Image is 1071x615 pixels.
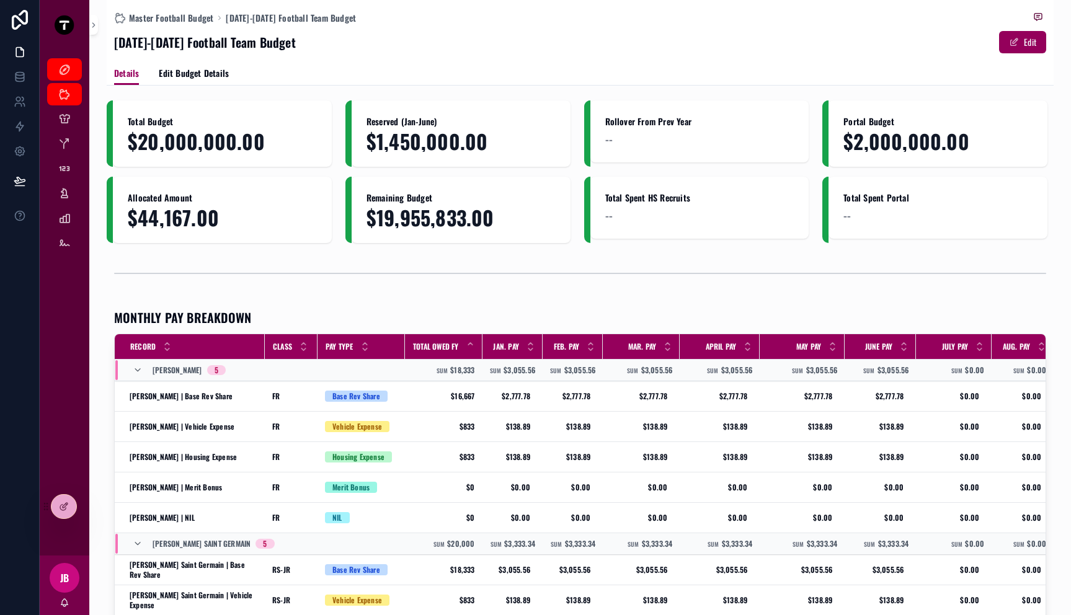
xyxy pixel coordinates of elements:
span: Remaining Budget [367,192,556,204]
span: $0.00 [495,513,530,523]
span: -- [605,130,613,148]
span: $20,000,000.00 [128,130,317,152]
span: $3,055.56 [721,365,753,375]
span: $0.00 [1004,565,1041,575]
span: $2,777.78 [692,391,747,401]
span: $0.00 [495,482,530,492]
a: Details [114,62,139,86]
small: Sum [1013,366,1025,375]
span: Total Spent Portal [843,192,1033,204]
span: $2,777.78 [495,391,530,401]
span: $1,450,000.00 [367,130,556,152]
span: $2,777.78 [772,391,832,401]
span: $0.00 [928,391,979,401]
span: Total Owed FY [413,342,459,352]
h1: MONTHLY PAY BREAKDOWN [114,309,251,326]
small: Sum [863,366,875,375]
span: $0.00 [692,482,747,492]
span: $138.89 [615,595,667,605]
div: NIL [332,512,342,523]
div: 5 [263,539,267,549]
span: FR [272,422,280,431]
span: $138.89 [692,595,747,605]
span: May Pay [796,342,821,352]
h1: [DATE]-[DATE] Football Team Budget [114,33,296,51]
span: $3,333.34 [642,538,673,549]
span: [PERSON_NAME] Saint Germain | Vehicle Expense [130,590,257,610]
small: Sum [437,366,448,375]
span: $0.00 [1027,365,1046,375]
span: $3,333.34 [722,538,753,549]
small: Sum [793,540,804,549]
span: Master Football Budget [129,12,213,24]
small: Sum [491,540,502,549]
span: $0.00 [928,513,979,523]
span: $138.89 [615,452,667,462]
span: $138.89 [772,452,832,462]
span: $3,055.56 [857,565,904,575]
span: -- [843,206,851,224]
span: $0.00 [1004,452,1041,462]
span: [PERSON_NAME] Saint Germain | Base Rev Share [130,560,257,580]
span: $138.89 [615,422,667,431]
span: Rollover From Prev Year [605,115,794,128]
span: $0.00 [555,513,590,523]
div: Vehicle Expense [332,421,382,432]
span: $3,055.56 [641,365,673,375]
span: $16,667 [412,391,475,401]
span: $138.89 [495,452,530,462]
small: Sum [1013,540,1025,549]
div: Housing Expense [332,451,384,462]
span: $3,055.56 [615,565,667,575]
span: Mar. Pay [628,342,657,352]
small: Sum [490,366,502,375]
span: $0 [412,482,475,492]
span: FR [272,391,280,401]
span: $138.89 [772,595,832,605]
img: App logo [55,15,74,35]
span: $3,055.56 [555,565,590,575]
span: $0.00 [857,513,904,523]
span: $3,333.34 [878,538,909,549]
span: [PERSON_NAME] | Base Rev Share [130,391,233,401]
span: $138.89 [555,452,590,462]
span: [PERSON_NAME] | NIL [130,513,195,523]
span: $3,055.56 [878,365,909,375]
div: Base Rev Share [332,391,380,402]
span: JB [60,570,69,585]
span: Total Spent HS Recruits [605,192,794,204]
span: $0.00 [615,482,667,492]
span: $0.00 [965,538,984,549]
span: $0.00 [928,565,979,575]
span: [PERSON_NAME] | Vehicle Expense [130,422,234,431]
small: Sum [792,366,804,375]
span: $833 [412,595,475,605]
span: $3,055.56 [692,565,747,575]
span: $3,333.34 [504,538,535,549]
span: Feb. Pay [554,342,580,352]
span: $833 [412,422,475,431]
small: Sum [951,540,963,549]
span: $833 [412,452,475,462]
div: Merit Bonus [332,482,370,493]
span: $138.89 [857,452,904,462]
span: Portal Budget [843,115,1033,128]
small: Sum [551,540,562,549]
span: FR [272,452,280,462]
small: Sum [433,540,445,549]
span: $44,167.00 [128,206,317,228]
span: Class [273,342,292,352]
span: $138.89 [495,595,530,605]
div: scrollable content [40,50,89,270]
span: $138.89 [772,422,832,431]
span: [PERSON_NAME] Saint Germain [153,539,251,549]
span: $0.00 [1004,422,1041,431]
span: [PERSON_NAME] | Merit Bonus [130,482,222,492]
span: $0.00 [615,513,667,523]
span: $0.00 [1027,538,1046,549]
span: [DATE]-[DATE] Football Team Budget [226,12,356,24]
span: $3,055.56 [772,565,832,575]
span: $0.00 [692,513,747,523]
span: $0.00 [1004,595,1041,605]
span: $138.89 [555,422,590,431]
